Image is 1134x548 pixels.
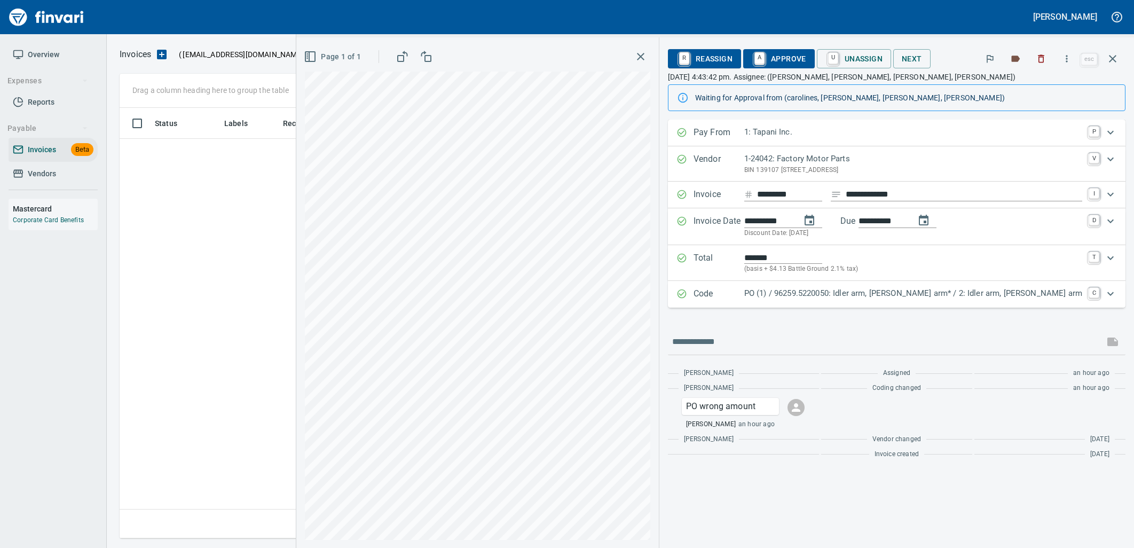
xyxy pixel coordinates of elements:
[694,188,744,202] p: Invoice
[224,117,262,130] span: Labels
[825,50,883,68] span: Unassign
[695,88,1116,107] div: Waiting for Approval from (carolines, [PERSON_NAME], [PERSON_NAME], [PERSON_NAME])
[182,49,304,60] span: [EMAIL_ADDRESS][DOMAIN_NAME]
[684,368,734,379] span: [PERSON_NAME]
[668,245,1125,281] div: Expand
[679,52,689,64] a: R
[831,189,841,200] svg: Invoice description
[911,208,936,233] button: change due date
[694,252,744,275] p: Total
[1089,252,1099,262] a: T
[155,117,177,130] span: Status
[817,49,891,68] button: UUnassign
[1030,9,1100,25] button: [PERSON_NAME]
[1089,215,1099,225] a: D
[743,49,815,68] button: AApprove
[306,50,361,64] span: Page 1 of 1
[694,126,744,140] p: Pay From
[1081,53,1097,65] a: esc
[978,47,1002,71] button: Flag
[1033,11,1097,22] h5: [PERSON_NAME]
[684,383,734,394] span: [PERSON_NAME]
[744,188,753,201] svg: Invoice number
[151,48,172,61] button: Upload an Invoice
[754,52,765,64] a: A
[902,52,922,66] span: Next
[71,144,93,156] span: Beta
[9,138,98,162] a: InvoicesBeta
[668,146,1125,182] div: Expand
[283,117,329,130] span: Received
[828,52,838,64] a: U
[668,120,1125,146] div: Expand
[744,287,1082,300] p: PO (1) / 96259.5220050: Idler arm, [PERSON_NAME] arm* / 2: Idler arm, [PERSON_NAME] arm
[1055,47,1078,71] button: More
[13,203,98,215] h6: Mastercard
[676,50,733,68] span: Reassign
[3,119,92,138] button: Payable
[1100,329,1125,355] span: This records your message into the invoice and notifies anyone mentioned
[224,117,248,130] span: Labels
[28,167,56,181] span: Vendors
[872,434,921,445] span: Vendor changed
[694,287,744,301] p: Code
[686,400,775,413] p: PO wrong amount
[28,96,54,109] span: Reports
[686,419,736,430] span: [PERSON_NAME]
[744,153,1082,165] p: 1-24042: Factory Motor Parts
[9,162,98,186] a: Vendors
[752,50,806,68] span: Approve
[872,383,921,394] span: Coding changed
[9,43,98,67] a: Overview
[7,74,88,88] span: Expenses
[132,85,289,96] p: Drag a column heading here to group the table
[3,71,92,91] button: Expenses
[694,215,744,239] p: Invoice Date
[668,182,1125,208] div: Expand
[684,434,734,445] span: [PERSON_NAME]
[7,122,88,135] span: Payable
[668,281,1125,308] div: Expand
[883,368,910,379] span: Assigned
[1090,434,1109,445] span: [DATE]
[893,49,931,69] button: Next
[738,419,775,430] span: an hour ago
[1089,126,1099,137] a: P
[120,48,151,61] nav: breadcrumb
[668,49,741,68] button: RReassign
[28,143,56,156] span: Invoices
[1004,47,1027,71] button: Labels
[744,165,1082,176] p: BIN 139107 [STREET_ADDRESS]
[1073,383,1109,394] span: an hour ago
[120,48,151,61] p: Invoices
[1090,449,1109,460] span: [DATE]
[1029,47,1053,71] button: Discard
[1078,46,1125,72] span: Close invoice
[283,117,315,130] span: Received
[668,72,1125,82] p: [DATE] 4:43:42 pm. Assignee: ([PERSON_NAME], [PERSON_NAME], [PERSON_NAME], [PERSON_NAME])
[1089,188,1099,199] a: I
[875,449,919,460] span: Invoice created
[682,398,779,415] div: Click for options
[840,215,891,228] p: Due
[1073,368,1109,379] span: an hour ago
[744,264,1082,275] p: (basis + $4.13 Battle Ground 2.1% tax)
[694,153,744,175] p: Vendor
[6,4,86,30] img: Finvari
[797,208,822,233] button: change date
[302,47,365,67] button: Page 1 of 1
[9,90,98,114] a: Reports
[172,49,308,60] p: ( )
[668,208,1125,245] div: Expand
[28,48,59,61] span: Overview
[155,117,191,130] span: Status
[744,228,1082,239] p: Discount Date: [DATE]
[13,216,84,224] a: Corporate Card Benefits
[744,126,1082,138] p: 1: Tapani Inc.
[1089,287,1099,298] a: C
[1089,153,1099,163] a: V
